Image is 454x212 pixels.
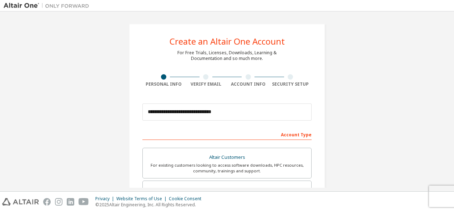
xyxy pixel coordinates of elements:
div: For Free Trials, Licenses, Downloads, Learning & Documentation and so much more. [177,50,277,61]
p: © 2025 Altair Engineering, Inc. All Rights Reserved. [95,202,206,208]
div: Altair Customers [147,152,307,162]
div: Personal Info [142,81,185,87]
div: For existing customers looking to access software downloads, HPC resources, community, trainings ... [147,162,307,174]
img: Altair One [4,2,93,9]
img: altair_logo.svg [2,198,39,206]
div: Website Terms of Use [116,196,169,202]
img: youtube.svg [79,198,89,206]
img: facebook.svg [43,198,51,206]
div: Verify Email [185,81,227,87]
div: Create an Altair One Account [170,37,285,46]
div: Account Type [142,128,312,140]
img: linkedin.svg [67,198,74,206]
div: Privacy [95,196,116,202]
div: Cookie Consent [169,196,206,202]
img: instagram.svg [55,198,62,206]
div: Account Info [227,81,269,87]
div: Students [147,185,307,195]
div: Security Setup [269,81,312,87]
